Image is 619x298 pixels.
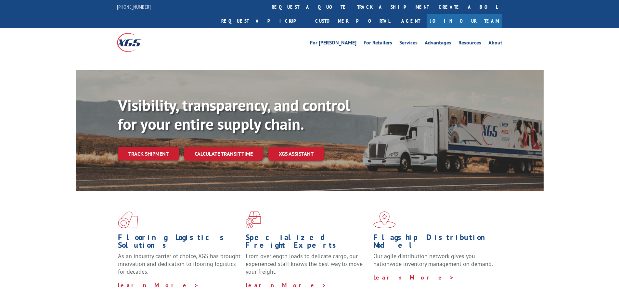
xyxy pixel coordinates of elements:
[118,211,138,228] img: xgs-icon-total-supply-chain-intelligence-red
[364,40,392,47] a: For Retailers
[268,147,324,161] a: XGS ASSISTANT
[246,211,261,228] img: xgs-icon-focused-on-flooring-red
[118,95,350,134] b: Visibility, transparency, and control for your entire supply chain.
[373,211,396,228] img: xgs-icon-flagship-distribution-model-red
[310,14,395,28] a: Customer Portal
[488,40,502,47] a: About
[399,40,418,47] a: Services
[118,252,240,275] span: As an industry carrier of choice, XGS has brought innovation and dedication to flooring logistics...
[310,40,356,47] a: For [PERSON_NAME]
[246,252,368,281] p: From overlength loads to delicate cargo, our experienced staff knows the best way to move your fr...
[373,252,493,268] span: Our agile distribution network gives you nationwide inventory management on demand.
[184,147,263,161] a: Calculate transit time
[246,233,368,252] h1: Specialized Freight Experts
[118,281,199,289] a: Learn More >
[246,281,327,289] a: Learn More >
[395,14,427,28] a: Agent
[373,233,496,252] h1: Flagship Distribution Model
[425,40,451,47] a: Advantages
[216,14,310,28] a: Request a pickup
[118,147,179,161] a: Track shipment
[373,274,454,281] a: Learn More >
[117,4,151,10] a: [PHONE_NUMBER]
[427,14,502,28] a: Join Our Team
[458,40,481,47] a: Resources
[118,233,241,252] h1: Flooring Logistics Solutions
